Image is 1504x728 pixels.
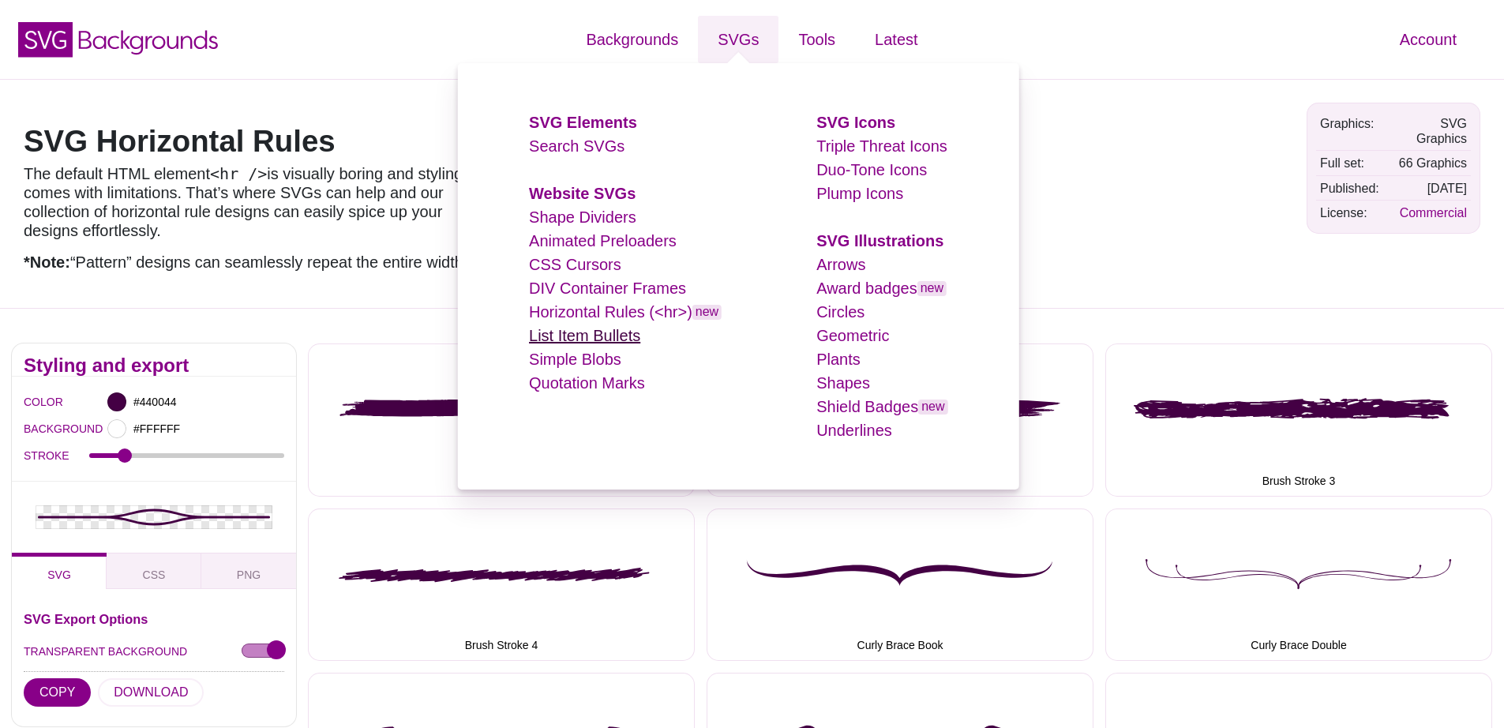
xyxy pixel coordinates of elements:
[529,351,621,368] a: Simple Blobs
[529,280,686,297] a: DIV Container Frames
[816,114,895,131] a: SVG Icons
[529,232,677,250] a: Animated Preloaders
[816,185,903,202] a: Plump Icons
[816,280,947,297] a: Award badgesnew
[816,232,943,250] a: SVG Illustrations
[692,305,722,320] span: new
[1316,112,1383,150] td: Graphics:
[918,400,947,415] span: new
[1105,343,1492,496] button: Brush Stroke 3
[24,418,43,439] label: BACKGROUND
[1385,112,1471,150] td: SVG Graphics
[707,508,1093,661] button: Curly Brace Book
[24,253,474,272] p: “Pattern” designs can seamlessly repeat the entire width.
[698,16,778,63] a: SVGs
[1316,177,1383,200] td: Published:
[778,16,855,63] a: Tools
[308,343,695,496] button: Brush Stroke 1
[24,392,43,412] label: COLOR
[529,374,645,392] a: Quotation Marks
[308,508,695,661] button: Brush Stroke 4
[529,185,636,202] a: Website SVGs
[529,256,621,273] a: CSS Cursors
[1385,152,1471,174] td: 66 Graphics
[1316,201,1383,224] td: License:
[529,137,624,155] a: Search SVGs
[529,303,722,321] a: Horizontal Rules (<hr>)new
[24,678,91,707] button: COPY
[24,445,89,466] label: STROKE
[816,303,865,321] a: Circles
[237,569,261,581] span: PNG
[816,374,870,392] a: Shapes
[1385,177,1471,200] td: [DATE]
[529,114,637,131] a: SVG Elements
[529,327,640,344] a: List Item Bullets
[816,161,927,178] a: Duo-Tone Icons
[1380,16,1476,63] a: Account
[210,164,267,183] code: <hr />
[24,126,474,156] h1: SVG Horizontal Rules
[24,253,70,271] strong: *Note:
[816,398,947,415] a: Shield Badgesnew
[1105,508,1492,661] button: Curly Brace Double
[98,678,204,707] button: DOWNLOAD
[566,16,698,63] a: Backgrounds
[855,16,937,63] a: Latest
[1316,152,1383,174] td: Full set:
[24,641,187,662] label: TRANSPARENT BACKGROUND
[816,327,889,344] a: Geometric
[24,164,474,240] p: The default HTML element is visually boring and styling comes with limitations. That’s where SVGs...
[24,359,284,372] h2: Styling and export
[143,569,166,581] span: CSS
[201,553,296,589] button: PNG
[816,422,892,439] a: Underlines
[1400,206,1467,220] a: Commercial
[529,208,636,226] a: Shape Dividers
[917,281,947,296] span: new
[24,613,284,625] h3: SVG Export Options
[816,351,861,368] a: Plants
[816,137,947,155] a: Triple Threat Icons
[107,553,201,589] button: CSS
[816,256,865,273] a: Arrows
